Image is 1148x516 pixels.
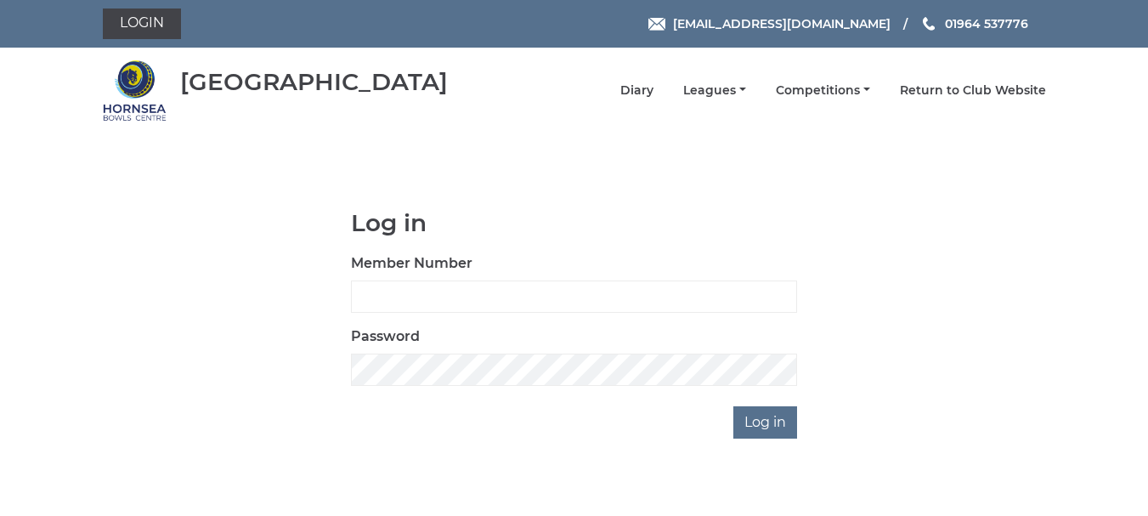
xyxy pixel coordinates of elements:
[776,82,870,99] a: Competitions
[920,14,1028,33] a: Phone us 01964 537776
[620,82,653,99] a: Diary
[103,59,167,122] img: Hornsea Bowls Centre
[900,82,1046,99] a: Return to Club Website
[351,210,797,236] h1: Log in
[673,16,891,31] span: [EMAIL_ADDRESS][DOMAIN_NAME]
[351,253,472,274] label: Member Number
[945,16,1028,31] span: 01964 537776
[648,18,665,31] img: Email
[351,326,420,347] label: Password
[648,14,891,33] a: Email [EMAIL_ADDRESS][DOMAIN_NAME]
[683,82,746,99] a: Leagues
[103,9,181,39] a: Login
[733,406,797,439] input: Log in
[923,17,935,31] img: Phone us
[180,69,448,95] div: [GEOGRAPHIC_DATA]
